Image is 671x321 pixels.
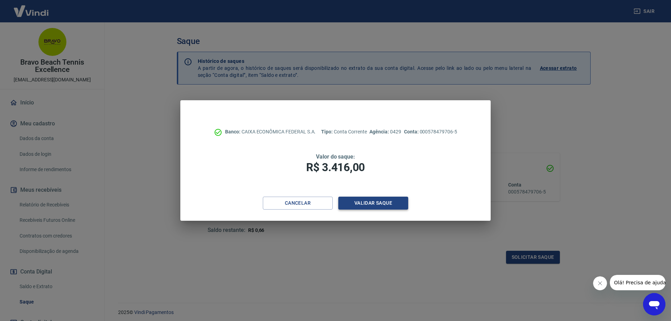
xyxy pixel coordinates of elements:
span: Olá! Precisa de ajuda? [4,5,59,10]
p: 000578479706-5 [404,128,457,136]
p: 0429 [369,128,401,136]
span: Valor do saque: [316,153,355,160]
button: Cancelar [263,197,333,210]
span: R$ 3.416,00 [306,161,365,174]
span: Banco: [225,129,241,134]
iframe: Mensagem da empresa [610,275,665,290]
p: Conta Corrente [321,128,367,136]
iframe: Botão para abrir a janela de mensagens [643,293,665,315]
span: Agência: [369,129,390,134]
p: CAIXA ECONÔMICA FEDERAL S.A. [225,128,316,136]
button: Validar saque [338,197,408,210]
iframe: Fechar mensagem [593,276,607,290]
span: Conta: [404,129,420,134]
span: Tipo: [321,129,334,134]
